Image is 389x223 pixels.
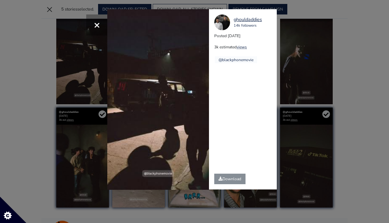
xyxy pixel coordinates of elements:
a: @blackphonemovie [219,57,253,62]
span: × [94,18,100,32]
p: Posted [DATE] [214,33,276,39]
div: 14k followers [234,23,262,29]
a: Download [214,174,246,184]
img: 52277348947.jpg [214,14,230,30]
p: 3k estimated [214,44,276,50]
a: ghouldaddies [234,16,262,23]
video: Your browser does not support HTML5 video. [107,9,209,190]
a: views [237,44,247,50]
button: Close [86,14,107,36]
